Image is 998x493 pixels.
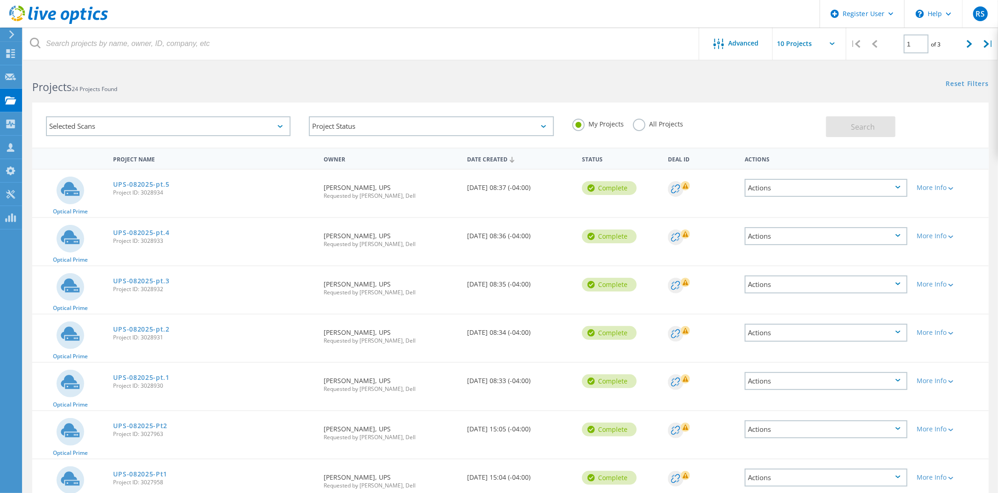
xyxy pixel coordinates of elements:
a: UPS-082025-pt.1 [113,374,170,381]
span: Optical Prime [53,402,88,407]
label: All Projects [633,119,683,127]
div: Actions [745,179,908,197]
div: More Info [917,474,984,481]
div: Actions [745,324,908,342]
span: of 3 [931,40,941,48]
div: | [979,28,998,60]
div: Owner [319,150,462,167]
div: Actions [745,420,908,438]
div: Project Status [309,116,553,136]
input: Search projects by name, owner, ID, company, etc [23,28,700,60]
span: Requested by [PERSON_NAME], Dell [324,338,458,344]
span: Project ID: 3028932 [113,287,314,292]
div: Complete [582,423,637,436]
div: Complete [582,326,637,340]
div: Complete [582,374,637,388]
div: [DATE] 15:04 (-04:00) [462,459,577,490]
div: Date Created [462,150,577,167]
div: [PERSON_NAME], UPS [319,170,462,208]
span: Requested by [PERSON_NAME], Dell [324,241,458,247]
span: Project ID: 3028930 [113,383,314,389]
div: More Info [917,184,984,191]
div: [PERSON_NAME], UPS [319,266,462,304]
span: Optical Prime [53,450,88,456]
span: Project ID: 3027963 [113,431,314,437]
span: Requested by [PERSON_NAME], Dell [324,193,458,199]
div: [DATE] 08:36 (-04:00) [462,218,577,248]
span: Advanced [729,40,759,46]
div: [DATE] 08:35 (-04:00) [462,266,577,297]
div: Actions [740,150,912,167]
span: Optical Prime [53,354,88,359]
a: UPS-082025-pt.4 [113,229,170,236]
span: Optical Prime [53,257,88,263]
span: Project ID: 3028934 [113,190,314,195]
a: Live Optics Dashboard [9,19,108,26]
a: UPS-082025-pt.5 [113,181,170,188]
div: | [846,28,865,60]
div: Deal Id [663,150,740,167]
div: Complete [582,278,637,292]
button: Search [826,116,895,137]
div: Project Name [108,150,319,167]
span: Optical Prime [53,209,88,214]
div: Complete [582,471,637,485]
div: [PERSON_NAME], UPS [319,315,462,353]
span: Project ID: 3027958 [113,480,314,485]
span: Optical Prime [53,305,88,311]
div: Actions [745,469,908,487]
span: RS [976,10,985,17]
div: Status [577,150,663,167]
b: Projects [32,80,72,94]
a: Reset Filters [946,80,989,88]
div: [DATE] 08:34 (-04:00) [462,315,577,345]
div: Complete [582,229,637,243]
a: UPS-082025-Pt1 [113,471,167,477]
span: Requested by [PERSON_NAME], Dell [324,483,458,488]
div: Actions [745,275,908,293]
a: UPS-082025-Pt2 [113,423,167,429]
span: Search [851,122,875,132]
span: 24 Projects Found [72,85,117,93]
label: My Projects [572,119,624,127]
a: UPS-082025-pt.2 [113,326,170,332]
div: Complete [582,181,637,195]
div: [PERSON_NAME], UPS [319,411,462,449]
div: [PERSON_NAME], UPS [319,363,462,401]
div: More Info [917,233,984,239]
div: More Info [917,378,984,384]
div: [DATE] 08:33 (-04:00) [462,363,577,393]
div: Selected Scans [46,116,291,136]
span: Project ID: 3028933 [113,238,314,244]
div: [DATE] 08:37 (-04:00) [462,170,577,200]
div: [DATE] 15:05 (-04:00) [462,411,577,441]
div: More Info [917,329,984,336]
span: Project ID: 3028931 [113,335,314,340]
span: Requested by [PERSON_NAME], Dell [324,290,458,295]
span: Requested by [PERSON_NAME], Dell [324,386,458,392]
div: More Info [917,426,984,432]
span: Requested by [PERSON_NAME], Dell [324,435,458,440]
div: Actions [745,227,908,245]
div: [PERSON_NAME], UPS [319,218,462,256]
svg: \n [916,10,924,18]
a: UPS-082025-pt.3 [113,278,170,284]
div: Actions [745,372,908,390]
div: More Info [917,281,984,287]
